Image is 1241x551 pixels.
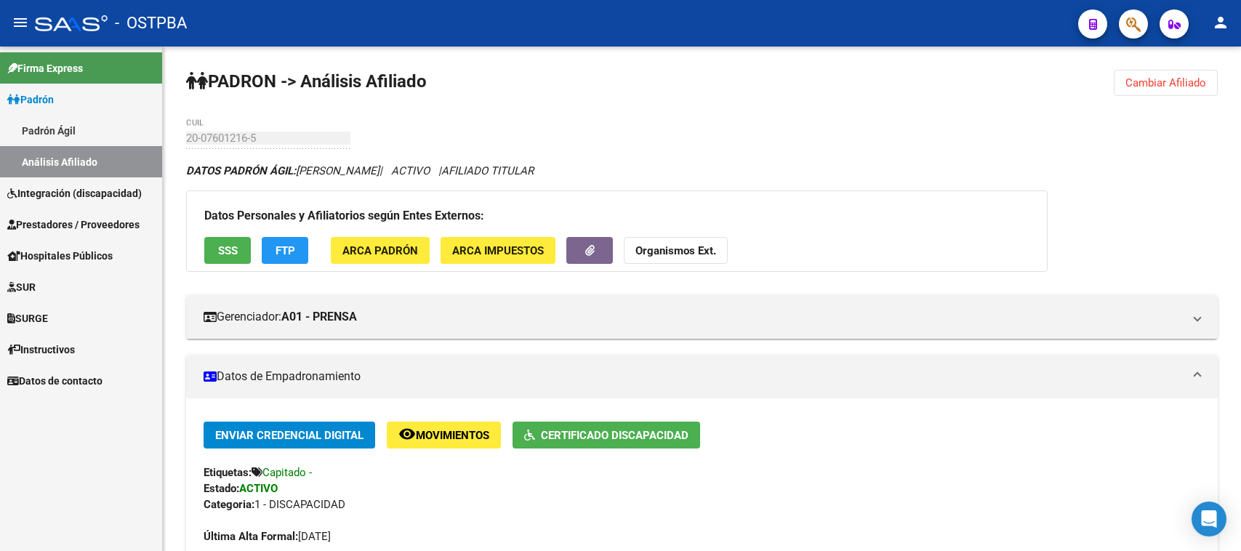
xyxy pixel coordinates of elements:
[7,373,103,389] span: Datos de contacto
[416,429,489,442] span: Movimientos
[204,498,254,511] strong: Categoria:
[204,466,252,479] strong: Etiquetas:
[186,295,1218,339] mat-expansion-panel-header: Gerenciador:A01 - PRENSA
[204,482,239,495] strong: Estado:
[204,530,331,543] span: [DATE]
[204,530,298,543] strong: Última Alta Formal:
[276,244,295,257] span: FTP
[186,355,1218,398] mat-expansion-panel-header: Datos de Empadronamiento
[7,60,83,76] span: Firma Express
[441,237,555,264] button: ARCA Impuestos
[1114,70,1218,96] button: Cambiar Afiliado
[239,482,278,495] strong: ACTIVO
[7,92,54,108] span: Padrón
[387,422,501,449] button: Movimientos
[262,237,308,264] button: FTP
[452,244,544,257] span: ARCA Impuestos
[115,7,187,39] span: - OSTPBA
[204,369,1183,385] mat-panel-title: Datos de Empadronamiento
[204,422,375,449] button: Enviar Credencial Digital
[281,309,357,325] strong: A01 - PRENSA
[1212,14,1229,31] mat-icon: person
[204,309,1183,325] mat-panel-title: Gerenciador:
[186,71,427,92] strong: PADRON -> Análisis Afiliado
[624,237,728,264] button: Organismos Ext.
[7,185,142,201] span: Integración (discapacidad)
[513,422,700,449] button: Certificado Discapacidad
[7,310,48,326] span: SURGE
[1125,76,1206,89] span: Cambiar Afiliado
[12,14,29,31] mat-icon: menu
[7,342,75,358] span: Instructivos
[186,164,296,177] strong: DATOS PADRÓN ÁGIL:
[262,466,312,479] span: Capitado -
[635,244,716,257] strong: Organismos Ext.
[7,279,36,295] span: SUR
[342,244,418,257] span: ARCA Padrón
[7,248,113,264] span: Hospitales Públicos
[541,429,688,442] span: Certificado Discapacidad
[331,237,430,264] button: ARCA Padrón
[204,206,1029,226] h3: Datos Personales y Afiliatorios según Entes Externos:
[215,429,364,442] span: Enviar Credencial Digital
[204,237,251,264] button: SSS
[204,496,1200,512] div: 1 - DISCAPACIDAD
[1192,502,1226,536] div: Open Intercom Messenger
[218,244,238,257] span: SSS
[398,425,416,443] mat-icon: remove_red_eye
[441,164,534,177] span: AFILIADO TITULAR
[186,164,534,177] i: | ACTIVO |
[7,217,140,233] span: Prestadores / Proveedores
[186,164,379,177] span: [PERSON_NAME]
